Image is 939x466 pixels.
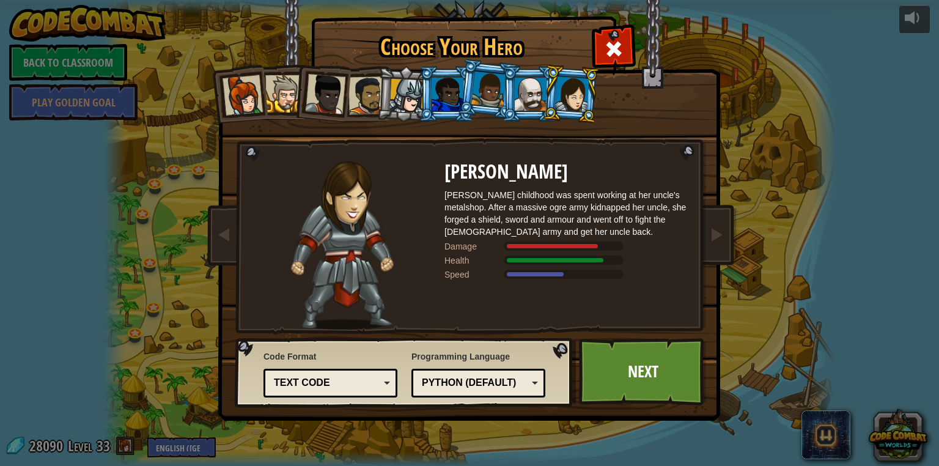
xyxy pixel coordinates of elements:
li: Illia Shieldsmith [542,64,600,124]
img: language-selector-background.png [235,338,576,408]
li: Okar Stompfoot [502,66,557,122]
li: Hattori Hanzō [376,65,434,124]
div: Gains 140% of listed Warrior armor health. [444,254,689,267]
div: Text code [274,376,380,390]
li: Lady Ida Justheart [292,62,352,122]
h1: Choose Your Hero [314,34,589,60]
div: Health [444,254,506,267]
span: Programming Language [411,350,545,363]
h2: [PERSON_NAME] [444,161,689,183]
li: Sir Tharin Thunderfist [252,64,307,120]
div: Deals 120% of listed Warrior weapon damage. [444,240,689,253]
li: Captain Anya Weston [208,64,268,124]
div: Python (Default) [422,376,528,390]
div: Moves at 10 meters per second. [444,268,689,281]
div: [PERSON_NAME] childhood was spent working at her uncle's metalshop. After a massive ogre army kid... [444,189,689,238]
li: Arryn Stonewall [457,59,518,120]
li: Alejandro the Duelist [335,65,391,122]
div: Speed [444,268,506,281]
li: Gordon the Stalwart [419,66,474,122]
img: guardian-pose.png [291,161,394,330]
a: Next [579,338,707,405]
div: Damage [444,240,506,253]
span: Code Format [263,350,397,363]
